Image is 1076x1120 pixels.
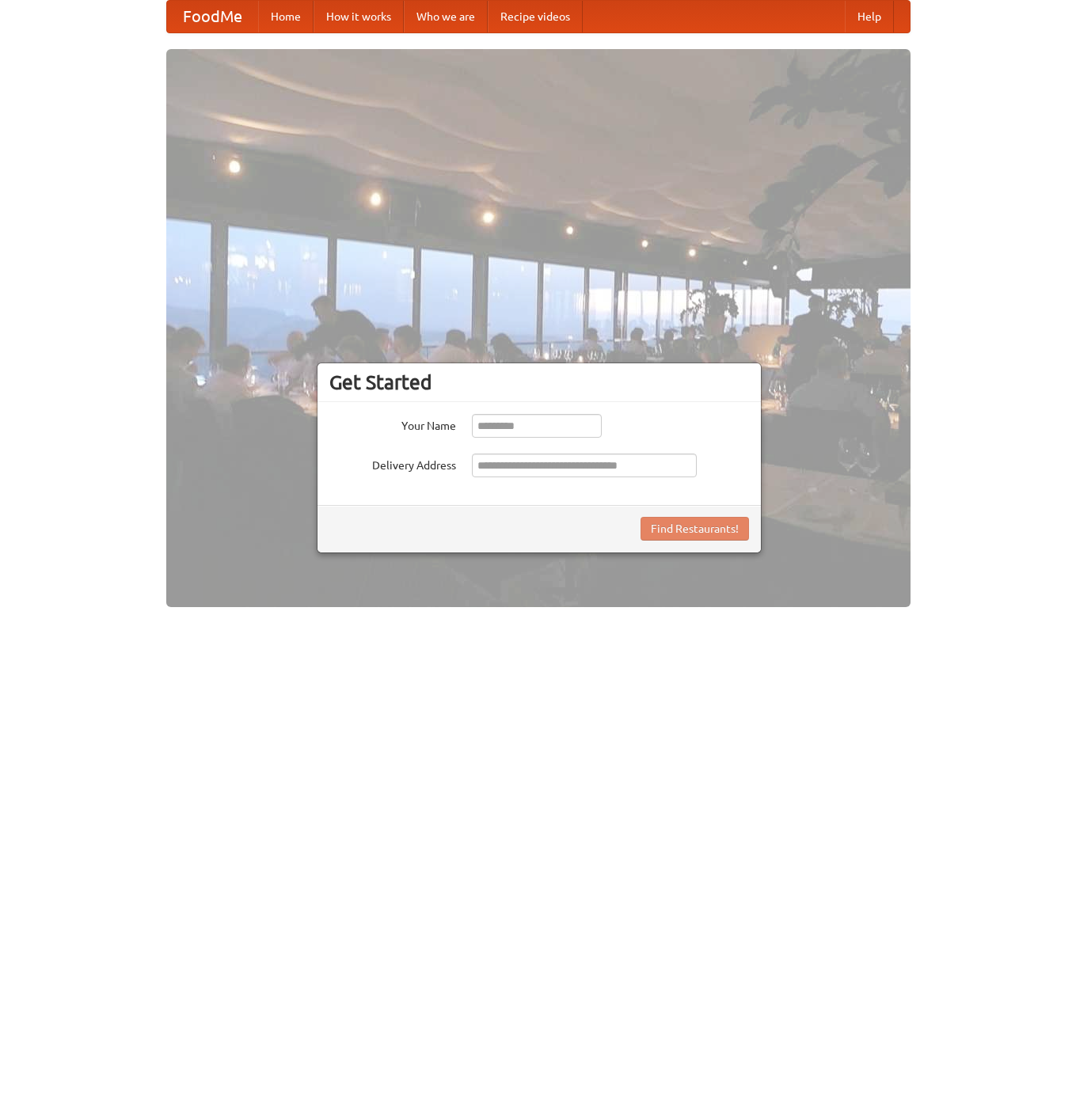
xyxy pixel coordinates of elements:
[314,1,404,32] a: How it works
[258,1,314,32] a: Home
[329,454,456,473] label: Delivery Address
[329,414,456,434] label: Your Name
[845,1,894,32] a: Help
[404,1,488,32] a: Who we are
[488,1,583,32] a: Recipe videos
[167,1,258,32] a: FoodMe
[641,517,749,541] button: Find Restaurants!
[329,370,749,394] h3: Get Started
